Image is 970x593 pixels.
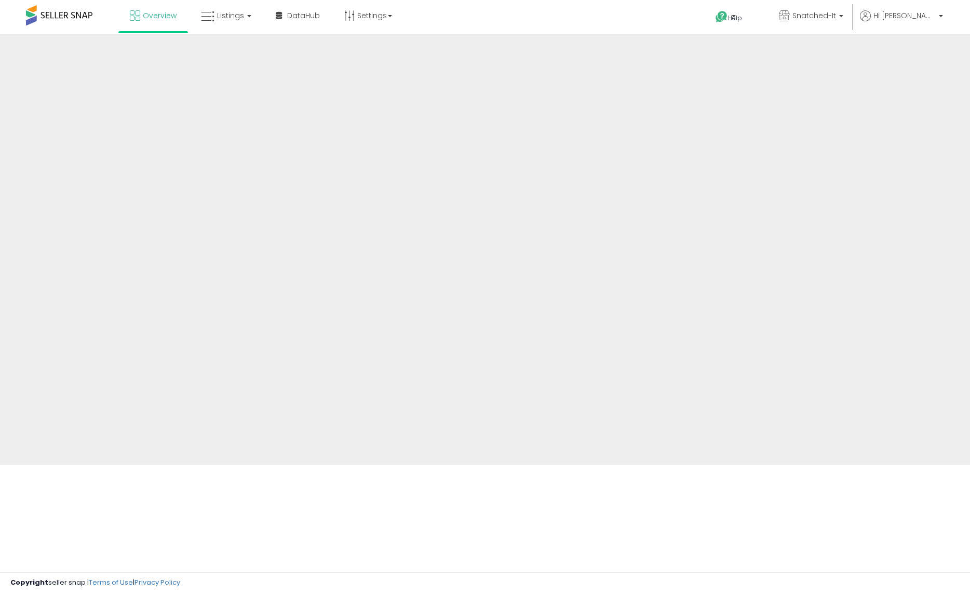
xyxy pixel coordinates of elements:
i: Get Help [715,10,728,23]
span: Listings [217,10,244,21]
span: Hi [PERSON_NAME] [873,10,936,21]
span: Snatched-It [792,10,836,21]
span: Help [728,14,742,22]
span: Overview [143,10,177,21]
span: DataHub [287,10,320,21]
a: Help [707,3,762,34]
a: Hi [PERSON_NAME] [860,10,943,34]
